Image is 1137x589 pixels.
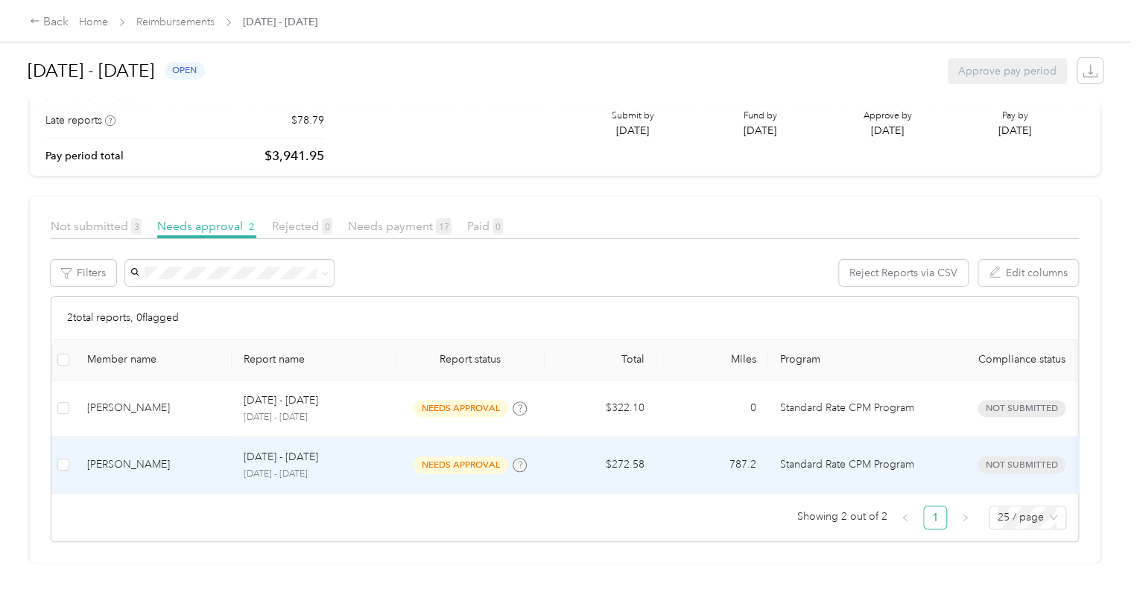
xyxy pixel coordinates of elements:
[978,260,1078,286] button: Edit columns
[408,353,533,366] span: Report status
[244,468,384,481] p: [DATE] - [DATE]
[656,437,768,494] td: 787.2
[87,353,220,366] div: Member name
[291,112,324,128] p: $78.79
[768,381,954,437] td: Standard Rate CPM Program
[924,506,946,529] a: 1
[244,449,318,465] p: [DATE] - [DATE]
[232,340,396,381] th: Report name
[989,506,1066,529] div: Page Size
[30,13,69,31] div: Back
[557,353,644,366] div: Total
[51,260,116,286] button: Filters
[414,456,507,474] span: needs approval
[244,392,318,409] p: [DATE] - [DATE]
[51,297,1078,340] div: 2 total reports, 0 flagged
[998,506,1057,529] span: 25 / page
[768,340,954,381] th: Program
[901,513,910,522] span: left
[612,123,654,139] p: [DATE]
[545,437,656,494] td: $272.58
[265,147,324,165] p: $3,941.95
[797,506,887,528] span: Showing 2 out of 2
[960,513,969,522] span: right
[493,218,503,235] span: 0
[244,411,384,424] p: [DATE] - [DATE]
[157,219,256,233] span: Needs approval
[612,109,654,123] p: Submit by
[87,400,220,416] div: [PERSON_NAME]
[1054,506,1137,589] iframe: Everlance-gr Chat Button Frame
[87,456,220,473] div: [PERSON_NAME]
[165,62,205,79] span: open
[744,123,777,139] p: [DATE]
[45,148,124,164] p: Pay period total
[246,218,256,235] span: 2
[272,219,332,233] span: Rejected
[923,506,947,529] li: 1
[136,16,215,28] a: Reimbursements
[467,219,503,233] span: Paid
[780,456,943,473] p: Standard Rate CPM Program
[839,260,968,286] button: Reject Reports via CSV
[51,219,142,233] span: Not submitted
[45,112,115,128] div: Late reports
[780,400,943,416] p: Standard Rate CPM Program
[978,456,1065,474] span: Not submitted
[768,437,954,494] td: Standard Rate CPM Program
[79,16,108,28] a: Home
[28,53,154,89] h1: [DATE] - [DATE]
[893,506,917,529] li: Previous Page
[348,219,452,233] span: Needs payment
[953,506,977,529] li: Next Page
[668,353,756,366] div: Miles
[998,109,1031,123] p: Pay by
[953,506,977,529] button: right
[436,218,452,235] span: 17
[893,506,917,529] button: left
[414,400,507,417] span: needs approval
[744,109,777,123] p: Fund by
[75,340,232,381] th: Member name
[545,381,656,437] td: $322.10
[978,400,1065,417] span: Not submitted
[131,218,142,235] span: 3
[243,14,317,30] span: [DATE] - [DATE]
[656,381,768,437] td: 0
[998,123,1031,139] p: [DATE]
[966,353,1077,366] span: Compliance status
[864,123,912,139] p: [DATE]
[322,218,332,235] span: 0
[864,109,912,123] p: Approve by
